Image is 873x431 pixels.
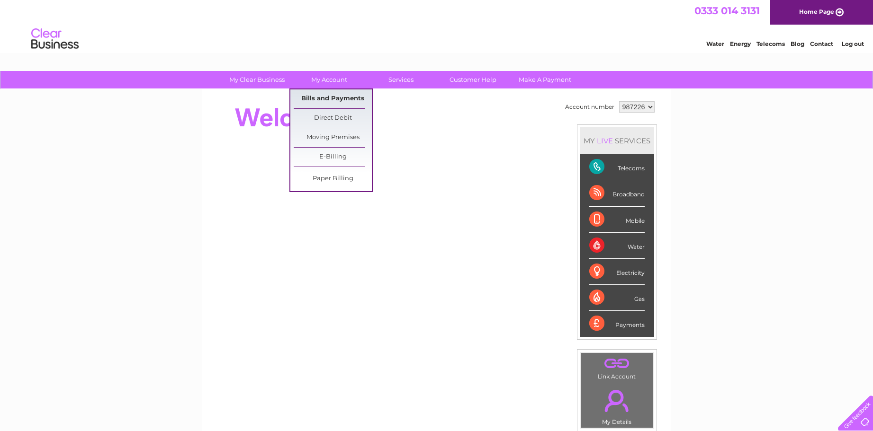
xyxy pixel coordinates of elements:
[589,285,645,311] div: Gas
[583,384,651,417] a: .
[595,136,615,145] div: LIVE
[290,71,368,88] a: My Account
[218,71,296,88] a: My Clear Business
[589,154,645,180] div: Telecoms
[589,311,645,336] div: Payments
[694,5,760,17] a: 0333 014 3131
[842,40,864,47] a: Log out
[730,40,751,47] a: Energy
[506,71,584,88] a: Make A Payment
[791,40,804,47] a: Blog
[583,355,651,372] a: .
[294,89,372,108] a: Bills and Payments
[589,207,645,233] div: Mobile
[756,40,785,47] a: Telecoms
[31,25,79,53] img: logo.png
[362,71,440,88] a: Services
[580,352,654,382] td: Link Account
[580,127,654,154] div: MY SERVICES
[294,109,372,128] a: Direct Debit
[589,233,645,259] div: Water
[294,169,372,188] a: Paper Billing
[213,5,661,46] div: Clear Business is a trading name of Verastar Limited (registered in [GEOGRAPHIC_DATA] No. 3667643...
[580,382,654,428] td: My Details
[706,40,724,47] a: Water
[563,99,617,115] td: Account number
[294,128,372,147] a: Moving Premises
[434,71,512,88] a: Customer Help
[589,180,645,206] div: Broadband
[589,259,645,285] div: Electricity
[810,40,833,47] a: Contact
[294,148,372,167] a: E-Billing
